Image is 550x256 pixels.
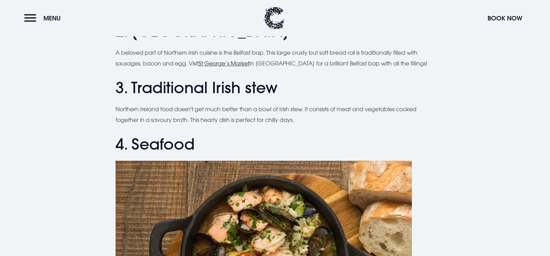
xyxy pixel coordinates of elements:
[264,7,285,29] img: Clandeboye Lodge
[116,22,435,41] h2: 2. [GEOGRAPHIC_DATA]
[116,79,435,97] h2: 3. Traditional Irish stew
[24,11,64,26] button: Menu
[43,14,61,22] span: Menu
[116,47,435,69] p: A beloved part of Northern Irish cuisine is the Belfast bap. This large crusty but soft bread rol...
[116,104,435,125] p: Northern Ireland food doesn't get much better than a bowl of Irish stew. It consists of meat and ...
[484,11,526,26] button: Book Now
[116,135,435,153] h2: 4. Seafood
[198,60,249,67] a: St George’s Market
